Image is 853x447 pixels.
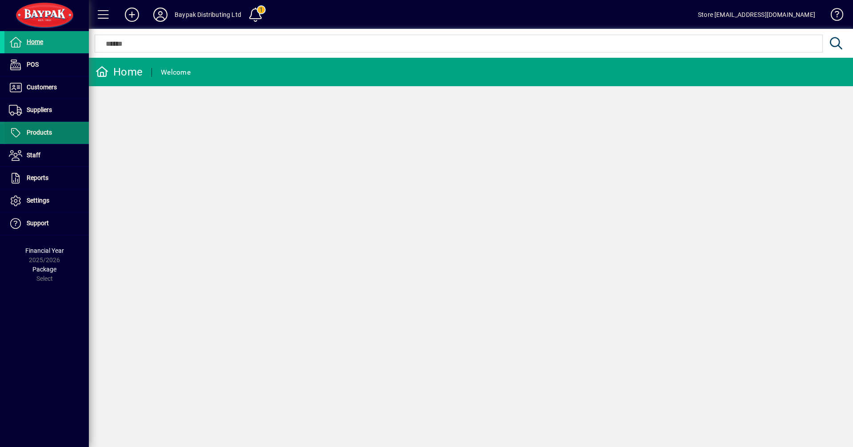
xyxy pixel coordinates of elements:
[25,247,64,254] span: Financial Year
[96,65,143,79] div: Home
[27,152,40,159] span: Staff
[4,122,89,144] a: Products
[824,2,842,31] a: Knowledge Base
[118,7,146,23] button: Add
[698,8,815,22] div: Store [EMAIL_ADDRESS][DOMAIN_NAME]
[27,61,39,68] span: POS
[4,144,89,167] a: Staff
[27,84,57,91] span: Customers
[27,220,49,227] span: Support
[27,197,49,204] span: Settings
[27,129,52,136] span: Products
[27,174,48,181] span: Reports
[4,76,89,99] a: Customers
[4,190,89,212] a: Settings
[4,54,89,76] a: POS
[4,212,89,235] a: Support
[27,38,43,45] span: Home
[146,7,175,23] button: Profile
[4,99,89,121] a: Suppliers
[27,106,52,113] span: Suppliers
[4,167,89,189] a: Reports
[161,65,191,80] div: Welcome
[175,8,241,22] div: Baypak Distributing Ltd
[32,266,56,273] span: Package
